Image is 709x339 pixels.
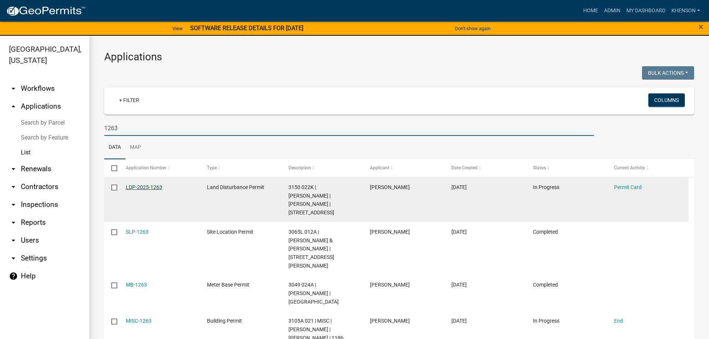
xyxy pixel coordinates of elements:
[104,159,118,177] datatable-header-cell: Select
[126,165,166,170] span: Application Number
[370,229,410,235] span: REX DAVIS
[9,182,18,191] i: arrow_drop_down
[190,25,303,32] strong: SOFTWARE RELEASE DETAILS FOR [DATE]
[623,4,668,18] a: My Dashboard
[699,22,703,32] span: ×
[9,254,18,263] i: arrow_drop_down
[607,159,689,177] datatable-header-cell: Current Activity
[451,165,478,170] span: Date Created
[451,229,467,235] span: 01/14/2025
[533,165,546,170] span: Status
[668,4,703,18] a: khenson
[533,229,558,235] span: Completed
[207,282,249,288] span: Meter Base Permit
[126,318,151,324] a: MISC-1263
[614,165,645,170] span: Current Activity
[451,184,467,190] span: 07/08/2025
[452,22,494,35] button: Don't show again
[451,318,467,324] span: 11/08/2022
[533,282,558,288] span: Completed
[601,4,623,18] a: Admin
[444,159,526,177] datatable-header-cell: Date Created
[9,236,18,245] i: arrow_drop_down
[113,93,145,107] a: + Filter
[126,184,162,190] a: LDP-2025-1263
[614,318,623,324] a: End
[642,66,694,80] button: Bulk Actions
[370,282,410,288] span: Alice Carroll
[614,184,642,190] a: Permit Card
[370,318,410,324] span: Lynn Walker
[288,282,339,305] span: 3049 024A | DAVID W CROY | CRAIGTOWN RD
[648,93,685,107] button: Columns
[104,121,594,136] input: Search for applications
[288,229,334,269] span: 3065L 012A | REX & HEATHER DAVIS | 345 LEE PRITCHETT ROAD
[104,136,125,160] a: Data
[526,159,607,177] datatable-header-cell: Status
[104,51,694,63] h3: Applications
[281,159,363,177] datatable-header-cell: Description
[451,282,467,288] span: 06/14/2023
[699,22,703,31] button: Close
[169,22,186,35] a: View
[288,184,334,215] span: 3150 022K | JAY P REECE | REECE DEBRA | 356 EAST NEW HOPE RD
[9,164,18,173] i: arrow_drop_down
[207,165,217,170] span: Type
[126,282,147,288] a: MB-1263
[363,159,444,177] datatable-header-cell: Applicant
[370,184,410,190] span: JAY REECE
[9,218,18,227] i: arrow_drop_down
[370,165,389,170] span: Applicant
[533,184,559,190] span: In Progress
[207,184,264,190] span: Land Disturbance Permit
[9,200,18,209] i: arrow_drop_down
[533,318,559,324] span: In Progress
[125,136,146,160] a: Map
[200,159,281,177] datatable-header-cell: Type
[9,102,18,111] i: arrow_drop_up
[288,165,311,170] span: Description
[126,229,148,235] a: SLP-1263
[207,229,253,235] span: Site Location Permit
[9,84,18,93] i: arrow_drop_down
[207,318,242,324] span: Building Permit
[118,159,200,177] datatable-header-cell: Application Number
[580,4,601,18] a: Home
[9,272,18,281] i: help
